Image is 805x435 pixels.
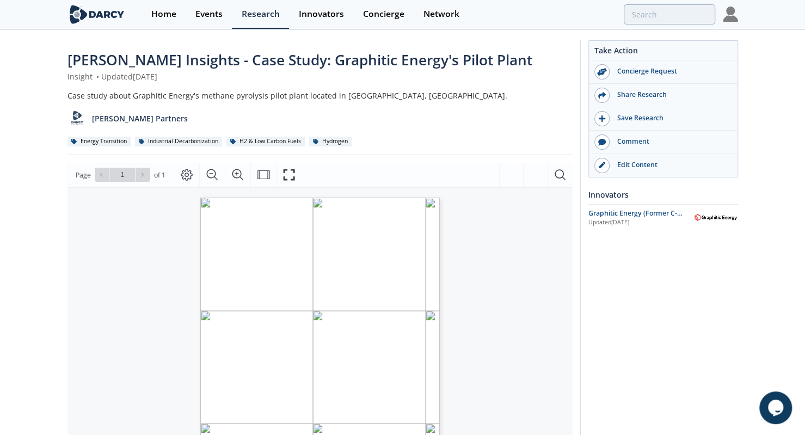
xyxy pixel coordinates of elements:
[309,137,352,146] div: Hydrogen
[423,10,459,19] div: Network
[299,10,344,19] div: Innovators
[92,113,188,124] p: [PERSON_NAME] Partners
[67,5,127,24] img: logo-wide.svg
[589,45,738,60] div: Take Action
[692,213,738,223] img: Graphitic Energy (Former C-Zero)
[588,185,738,204] div: Innovators
[589,154,738,177] a: Edit Content
[67,137,131,146] div: Energy Transition
[610,66,732,76] div: Concierge Request
[610,137,732,146] div: Comment
[759,391,794,424] iframe: chat widget
[588,218,692,227] div: Updated [DATE]
[67,71,573,82] div: Insight Updated [DATE]
[610,113,732,123] div: Save Research
[610,160,732,170] div: Edit Content
[226,137,305,146] div: H2 & Low Carbon Fuels
[135,137,223,146] div: Industrial Decarbonization
[95,71,101,82] span: •
[195,10,223,19] div: Events
[588,209,738,228] a: Graphitic Energy (Former C-Zero) Updated[DATE] Graphitic Energy (Former C-Zero)
[723,7,738,22] img: Profile
[624,4,715,24] input: Advanced Search
[363,10,404,19] div: Concierge
[67,90,573,101] div: Case study about Graphitic Energy's methane pyrolysis pilot plant located in [GEOGRAPHIC_DATA], [...
[151,10,176,19] div: Home
[588,209,692,218] div: Graphitic Energy (Former C-Zero)
[610,90,732,100] div: Share Research
[242,10,280,19] div: Research
[67,50,532,70] span: [PERSON_NAME] Insights - Case Study: Graphitic Energy's Pilot Plant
